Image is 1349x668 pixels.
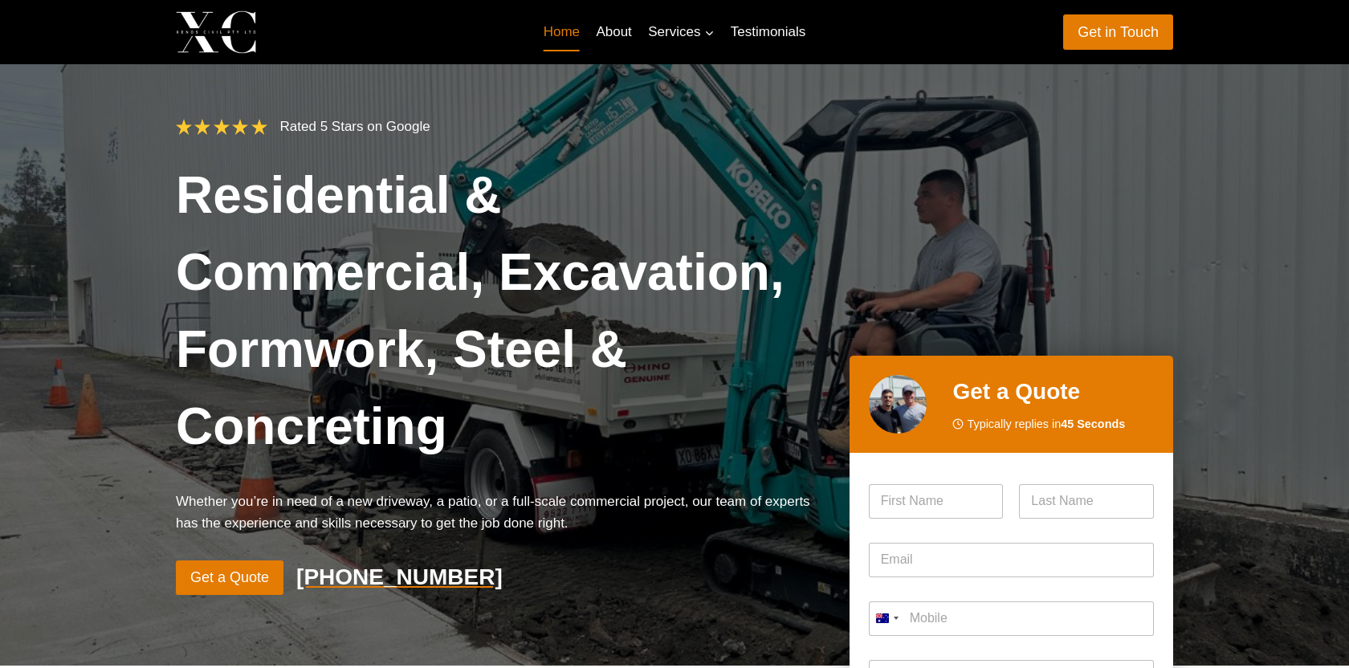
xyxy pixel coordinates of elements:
[588,13,640,51] a: About
[723,13,814,51] a: Testimonials
[1019,484,1154,519] input: Last Name
[869,484,1004,519] input: First Name
[176,491,824,534] p: Whether you’re in need of a new driveway, a patio, or a full-scale commercial project, our team o...
[1063,14,1173,49] a: Get in Touch
[270,19,382,44] p: Xenos Civil
[869,601,1154,636] input: Mobile
[535,13,588,51] a: Home
[280,116,430,137] p: Rated 5 Stars on Google
[535,13,813,51] nav: Primary Navigation
[176,157,824,465] h1: Residential & Commercial, Excavation, Formwork, Steel & Concreting
[869,543,1154,577] input: Email
[967,415,1125,434] span: Typically replies in
[176,560,283,595] a: Get a Quote
[869,601,904,636] button: Selected country
[190,566,269,589] span: Get a Quote
[296,560,503,594] a: [PHONE_NUMBER]
[176,10,382,53] a: Xenos Civil
[640,13,723,51] a: Services
[648,21,714,43] span: Services
[1061,417,1125,430] strong: 45 Seconds
[952,375,1154,409] h2: Get a Quote
[176,10,256,53] img: Xenos Civil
